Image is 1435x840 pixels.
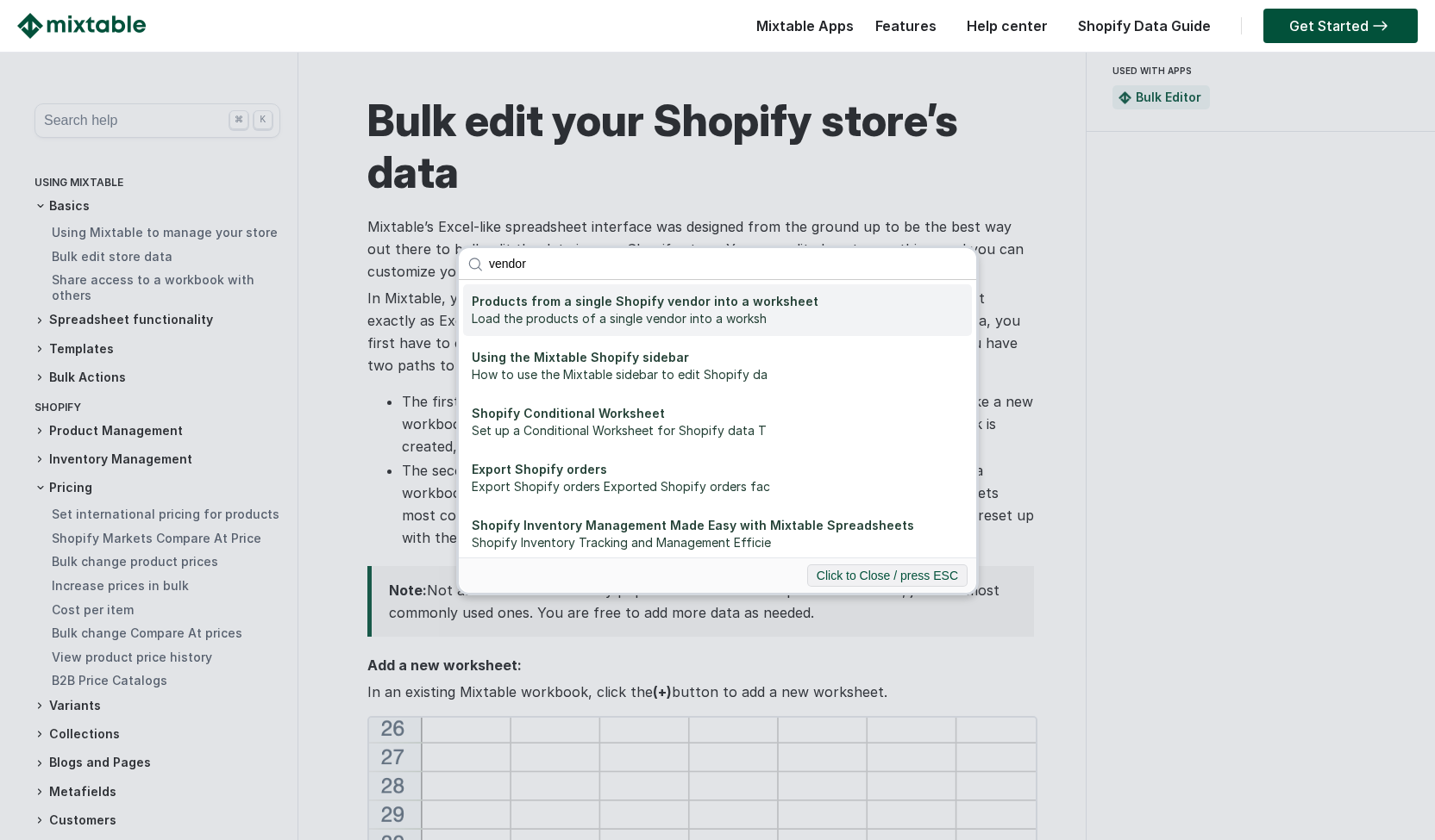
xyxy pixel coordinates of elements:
[1263,9,1418,43] a: Get Started
[472,478,963,495] div: Export Shopify orders Exported Shopify orders fac
[472,461,963,478] div: Export Shopify orders
[472,293,963,310] div: Products from a single Shopify vendor into a worksheet
[463,452,972,504] a: Export Shopify ordersExport Shopify orders Exported Shopify orders fac
[480,248,976,279] input: Search
[472,310,963,327] div: Load the products of a single vendor into a worksh
[463,396,972,448] a: Shopify Conditional WorksheetSet up a Conditional Worksheet for Shopify data T
[463,340,972,392] a: Using the Mixtable Shopify sidebarHow to use the Mixtable sidebar to edit Shopify da
[472,422,963,439] div: Set up a Conditional Worksheet for Shopify data T
[748,13,854,47] div: Mixtable Apps
[472,517,963,534] div: Shopify Inventory Management Made Easy with Mixtable Spreadsheets
[472,534,963,551] div: Shopify Inventory Tracking and Management Efficie
[1069,17,1219,34] a: Shopify Data Guide
[807,564,968,587] button: Click to Close / press ESC
[867,17,945,34] a: Features
[463,508,972,560] a: Shopify Inventory Management Made Easy with Mixtable SpreadsheetsShopify Inventory Tracking and M...
[17,13,146,39] img: Mixtable logo
[1369,21,1392,31] img: arrow-right.svg
[472,366,963,383] div: How to use the Mixtable sidebar to edit Shopify da
[463,284,972,336] a: Products from a single Shopify vendor into a worksheetLoad the products of a single vendor into a...
[472,349,963,366] div: Using the Mixtable Shopify sidebar
[467,257,483,272] img: search
[472,405,963,422] div: Shopify Conditional Worksheet
[958,17,1056,34] a: Help center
